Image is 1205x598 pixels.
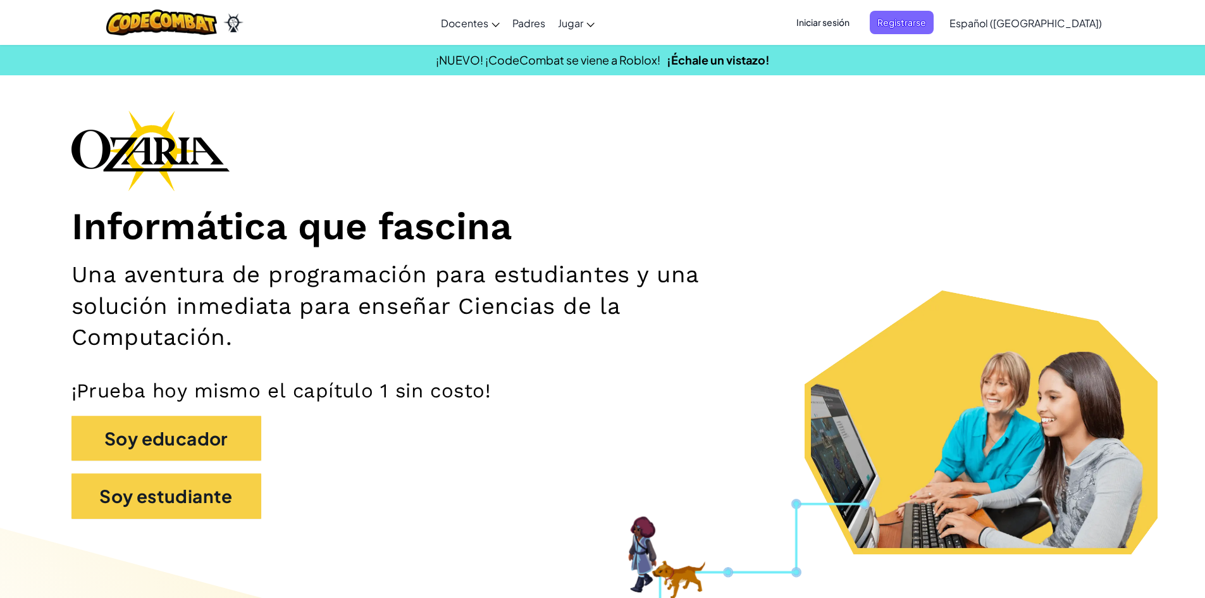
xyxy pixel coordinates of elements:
a: Jugar [552,6,601,40]
span: Jugar [558,16,583,30]
img: CodeCombat logo [106,9,217,35]
button: Registrarse [870,11,934,34]
h1: Informática que fascina [71,204,1134,250]
a: Padres [506,6,552,40]
a: Docentes [435,6,506,40]
img: Ozaria [223,13,244,32]
p: ¡Prueba hoy mismo el capítulo 1 sin costo! [71,378,1134,403]
button: Soy educador [71,416,261,461]
img: Ozaria branding logo [71,110,230,191]
a: ¡Échale un vistazo! [667,53,770,67]
span: Español ([GEOGRAPHIC_DATA]) [949,16,1102,30]
a: Español ([GEOGRAPHIC_DATA]) [943,6,1108,40]
span: ¡NUEVO! ¡CodeCombat se viene a Roblox! [436,53,660,67]
button: Soy estudiante [71,473,261,519]
h2: Una aventura de programación para estudiantes y una solución inmediata para enseñar Ciencias de l... [71,259,784,352]
span: Docentes [441,16,488,30]
button: Iniciar sesión [789,11,857,34]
